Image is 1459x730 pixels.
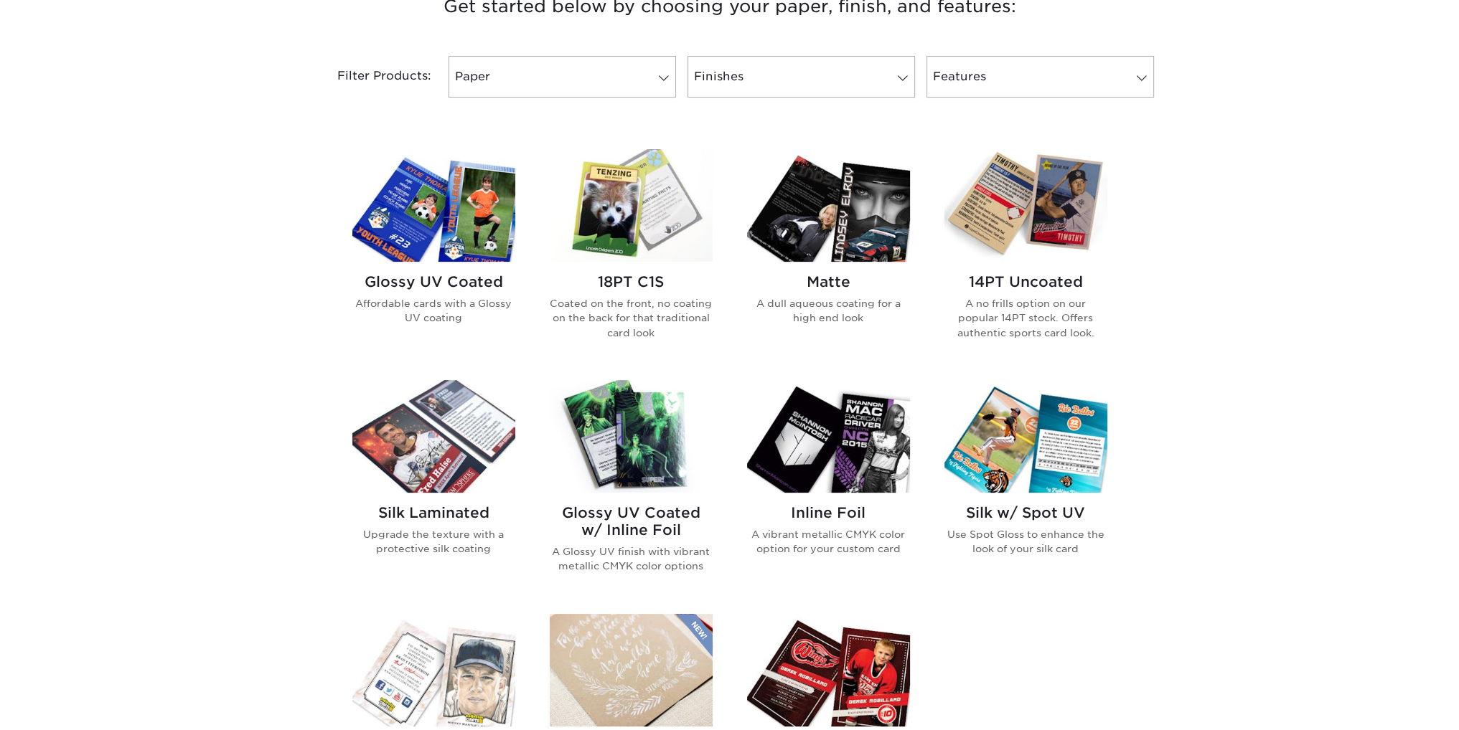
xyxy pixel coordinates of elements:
[550,380,713,493] img: Glossy UV Coated w/ Inline Foil Trading Cards
[926,56,1154,98] a: Features
[944,380,1107,493] img: Silk w/ Spot UV Trading Cards
[944,527,1107,556] p: Use Spot Gloss to enhance the look of your silk card
[747,149,910,363] a: Matte Trading Cards Matte A dull aqueous coating for a high end look
[352,614,515,726] img: Uncoated Linen Trading Cards
[550,149,713,363] a: 18PT C1S Trading Cards 18PT C1S Coated on the front, no coating on the back for that traditional ...
[550,544,713,574] p: A Glossy UV finish with vibrant metallic CMYK color options
[944,296,1107,340] p: A no frills option on our popular 14PT stock. Offers authentic sports card look.
[747,614,910,726] img: ModCard™ Trading Cards
[299,56,443,98] div: Filter Products:
[352,149,515,363] a: Glossy UV Coated Trading Cards Glossy UV Coated Affordable cards with a Glossy UV coating
[550,296,713,340] p: Coated on the front, no coating on the back for that traditional card look
[352,380,515,597] a: Silk Laminated Trading Cards Silk Laminated Upgrade the texture with a protective silk coating
[747,273,910,290] h2: Matte
[550,149,713,262] img: 18PT C1S Trading Cards
[550,273,713,290] h2: 18PT C1S
[688,56,915,98] a: Finishes
[747,527,910,556] p: A vibrant metallic CMYK color option for your custom card
[352,149,515,262] img: Glossy UV Coated Trading Cards
[944,273,1107,290] h2: 14PT Uncoated
[944,504,1107,521] h2: Silk w/ Spot UV
[747,296,910,326] p: A dull aqueous coating for a high end look
[352,527,515,556] p: Upgrade the texture with a protective silk coating
[944,149,1107,262] img: 14PT Uncoated Trading Cards
[944,149,1107,363] a: 14PT Uncoated Trading Cards 14PT Uncoated A no frills option on our popular 14PT stock. Offers au...
[352,296,515,326] p: Affordable cards with a Glossy UV coating
[747,504,910,521] h2: Inline Foil
[352,504,515,521] h2: Silk Laminated
[550,504,713,539] h2: Glossy UV Coated w/ Inline Foil
[944,380,1107,597] a: Silk w/ Spot UV Trading Cards Silk w/ Spot UV Use Spot Gloss to enhance the look of your silk card
[550,614,713,726] img: 18PT French Kraft Trading Cards
[449,56,676,98] a: Paper
[352,273,515,290] h2: Glossy UV Coated
[550,380,713,597] a: Glossy UV Coated w/ Inline Foil Trading Cards Glossy UV Coated w/ Inline Foil A Glossy UV finish ...
[747,149,910,262] img: Matte Trading Cards
[352,380,515,493] img: Silk Laminated Trading Cards
[747,380,910,597] a: Inline Foil Trading Cards Inline Foil A vibrant metallic CMYK color option for your custom card
[747,380,910,493] img: Inline Foil Trading Cards
[677,614,713,657] img: New Product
